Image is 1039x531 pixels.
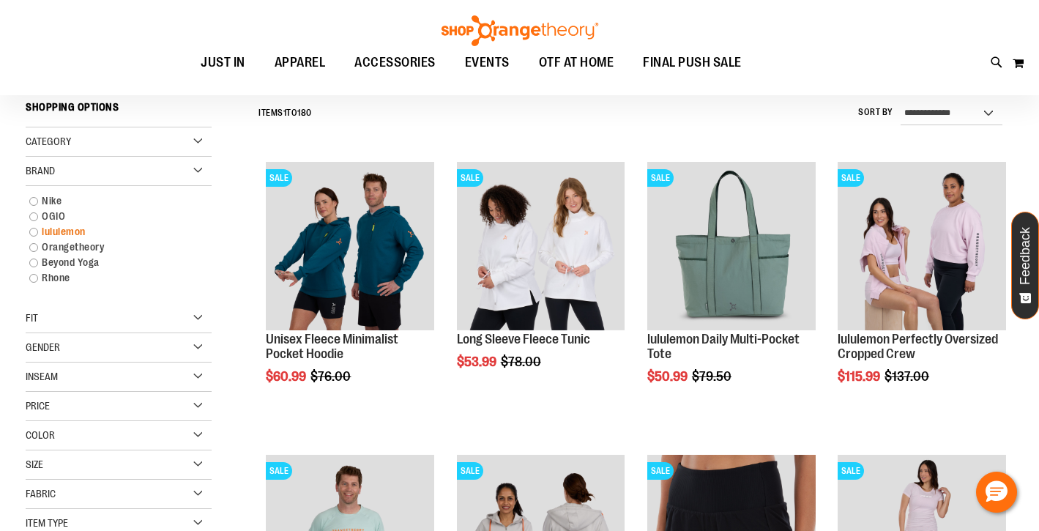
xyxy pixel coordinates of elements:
span: Size [26,458,43,470]
h2: Items to [258,102,312,125]
span: $60.99 [266,369,308,384]
span: $50.99 [647,369,690,384]
a: Product image for Fleece Long SleeveSALE [457,162,625,333]
span: Inseam [26,371,58,382]
span: SALE [647,462,674,480]
div: product [830,155,1013,420]
a: Rhone [22,270,201,286]
a: Beyond Yoga [22,255,201,270]
span: $137.00 [885,369,931,384]
a: Unisex Fleece Minimalist Pocket HoodieSALE [266,162,434,333]
label: Sort By [858,106,893,119]
span: $53.99 [457,354,499,369]
a: EVENTS [450,46,524,80]
span: SALE [838,462,864,480]
a: lululemon Perfectly Oversized Cropped Crew [838,332,998,361]
span: SALE [457,169,483,187]
img: lululemon Perfectly Oversized Cropped Crew [838,162,1006,330]
span: SALE [266,169,292,187]
span: Fit [26,312,38,324]
span: Gender [26,341,60,353]
a: OTF AT HOME [524,46,629,80]
span: SALE [647,169,674,187]
span: $115.99 [838,369,882,384]
span: OTF AT HOME [539,46,614,79]
a: FINAL PUSH SALE [628,46,756,79]
span: APPAREL [275,46,326,79]
span: $79.50 [692,369,734,384]
a: Long Sleeve Fleece Tunic [457,332,590,346]
span: Feedback [1018,227,1032,285]
a: JUST IN [186,46,260,80]
a: lululemon Daily Multi-Pocket Tote [647,332,800,361]
div: product [640,155,823,420]
span: EVENTS [465,46,510,79]
img: lululemon Daily Multi-Pocket Tote [647,162,816,330]
a: lululemon [22,224,201,239]
span: SALE [457,462,483,480]
a: ACCESSORIES [340,46,450,80]
div: product [258,155,442,420]
a: Orangetheory [22,239,201,255]
span: Category [26,135,71,147]
span: $76.00 [310,369,353,384]
a: APPAREL [260,46,340,80]
span: 180 [297,108,312,118]
span: SALE [838,169,864,187]
img: Unisex Fleece Minimalist Pocket Hoodie [266,162,434,330]
span: Color [26,429,55,441]
button: Feedback - Show survey [1011,212,1039,319]
span: ACCESSORIES [354,46,436,79]
button: Hello, have a question? Let’s chat. [976,472,1017,513]
span: Brand [26,165,55,177]
a: OGIO [22,209,201,224]
span: FINAL PUSH SALE [643,46,742,79]
a: lululemon Daily Multi-Pocket ToteSALE [647,162,816,333]
strong: Shopping Options [26,94,212,127]
a: lululemon Perfectly Oversized Cropped CrewSALE [838,162,1006,333]
span: Price [26,400,50,412]
span: 1 [283,108,287,118]
img: Product image for Fleece Long Sleeve [457,162,625,330]
span: JUST IN [201,46,245,79]
span: Item Type [26,517,68,529]
img: Shop Orangetheory [439,15,600,46]
a: Unisex Fleece Minimalist Pocket Hoodie [266,332,398,361]
a: Nike [22,193,201,209]
span: $78.00 [501,354,543,369]
div: product [450,155,633,406]
span: Fabric [26,488,56,500]
span: SALE [266,462,292,480]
